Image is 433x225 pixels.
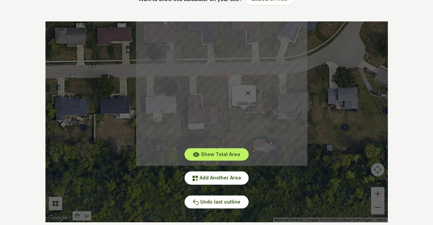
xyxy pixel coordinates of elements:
[185,171,249,184] button: Add Another Area
[201,151,240,157] span: Show Total Area
[185,196,249,209] button: Undo last outline
[185,148,249,161] button: Show Total Area
[201,199,241,205] span: Undo last outline
[200,175,241,180] span: Add Another Area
